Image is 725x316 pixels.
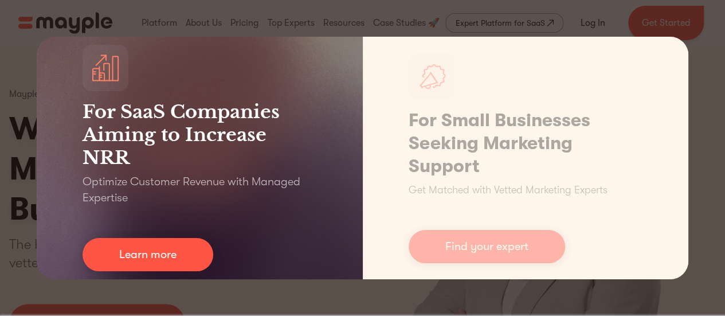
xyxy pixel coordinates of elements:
a: Find your expert [409,230,565,263]
h3: For SaaS Companies Aiming to Increase NRR [83,100,317,169]
a: Learn more [83,238,213,271]
p: Optimize Customer Revenue with Managed Expertise [83,174,317,206]
h1: For Small Businesses Seeking Marketing Support [409,109,643,178]
p: Get Matched with Vetted Marketing Experts [409,182,608,198]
